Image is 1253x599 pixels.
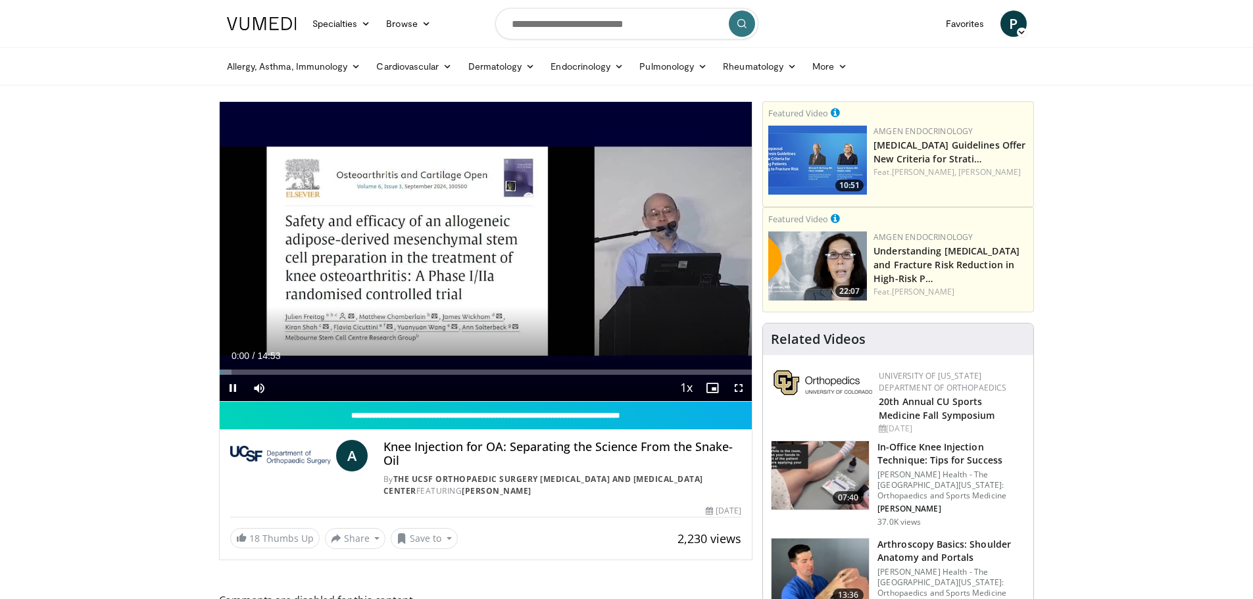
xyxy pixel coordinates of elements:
a: Understanding [MEDICAL_DATA] and Fracture Risk Reduction in High-Risk P… [873,245,1020,285]
a: Specialties [305,11,379,37]
a: [PERSON_NAME] [892,286,954,297]
h3: In-Office Knee Injection Technique: Tips for Success [877,441,1025,467]
button: Save to [391,528,458,549]
a: Endocrinology [543,53,631,80]
a: Pulmonology [631,53,715,80]
span: 14:53 [257,350,280,361]
span: 07:40 [833,491,864,504]
p: 37.0K views [877,517,921,527]
a: Amgen Endocrinology [873,126,973,137]
a: [PERSON_NAME] [462,485,531,496]
p: [PERSON_NAME] [877,504,1025,514]
h3: Arthroscopy Basics: Shoulder Anatomy and Portals [877,538,1025,564]
button: Playback Rate [673,375,699,401]
span: / [253,350,255,361]
button: Enable picture-in-picture mode [699,375,725,401]
div: Feat. [873,166,1028,178]
span: 10:51 [835,180,864,191]
a: [MEDICAL_DATA] Guidelines Offer New Criteria for Strati… [873,139,1025,165]
span: 0:00 [232,350,249,361]
img: c9a25db3-4db0-49e1-a46f-17b5c91d58a1.png.150x105_q85_crop-smart_upscale.png [768,231,867,300]
a: Browse [378,11,439,37]
input: Search topics, interventions [495,8,758,39]
div: Feat. [873,286,1028,298]
button: Fullscreen [725,375,752,401]
div: Progress Bar [220,370,752,375]
a: Allergy, Asthma, Immunology [219,53,369,80]
small: Featured Video [768,213,828,225]
a: Dermatology [460,53,543,80]
img: VuMedi Logo [227,17,297,30]
a: Cardiovascular [368,53,460,80]
a: P [1000,11,1027,37]
a: 20th Annual CU Sports Medicine Fall Symposium [879,395,995,421]
img: 9b54ede4-9724-435c-a780-8950048db540.150x105_q85_crop-smart_upscale.jpg [772,441,869,510]
a: A [336,440,368,471]
img: 7b525459-078d-43af-84f9-5c25155c8fbb.png.150x105_q85_crop-smart_upscale.jpg [768,126,867,195]
a: Rheumatology [715,53,804,80]
button: Mute [246,375,272,401]
a: 07:40 In-Office Knee Injection Technique: Tips for Success [PERSON_NAME] Health - The [GEOGRAPHIC... [771,441,1025,527]
img: 355603a8-37da-49b6-856f-e00d7e9307d3.png.150x105_q85_autocrop_double_scale_upscale_version-0.2.png [774,370,872,395]
p: [PERSON_NAME] Health - The [GEOGRAPHIC_DATA][US_STATE]: Orthopaedics and Sports Medicine [877,469,1025,501]
img: The UCSF Orthopaedic Surgery Arthritis and Joint Replacement Center [230,440,331,471]
small: Featured Video [768,107,828,119]
p: [PERSON_NAME] Health - The [GEOGRAPHIC_DATA][US_STATE]: Orthopaedics and Sports Medicine [877,567,1025,598]
div: [DATE] [879,423,1023,435]
div: By FEATURING [383,473,741,497]
a: The UCSF Orthopaedic Surgery [MEDICAL_DATA] and [MEDICAL_DATA] Center [383,473,703,496]
span: 2,230 views [677,531,741,546]
h4: Knee Injection for OA: Separating the Science From the Snake-Oil [383,440,741,468]
a: University of [US_STATE] Department of Orthopaedics [879,370,1006,393]
a: More [804,53,855,80]
button: Pause [220,375,246,401]
a: [PERSON_NAME] [958,166,1021,178]
span: 18 [249,532,260,544]
a: Favorites [938,11,993,37]
button: Share [325,528,386,549]
span: 22:07 [835,285,864,297]
a: Amgen Endocrinology [873,231,973,243]
h4: Related Videos [771,331,866,347]
a: 10:51 [768,126,867,195]
video-js: Video Player [220,102,752,402]
a: [PERSON_NAME], [892,166,956,178]
div: [DATE] [706,505,741,517]
a: 18 Thumbs Up [230,528,320,548]
a: 22:07 [768,231,867,300]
